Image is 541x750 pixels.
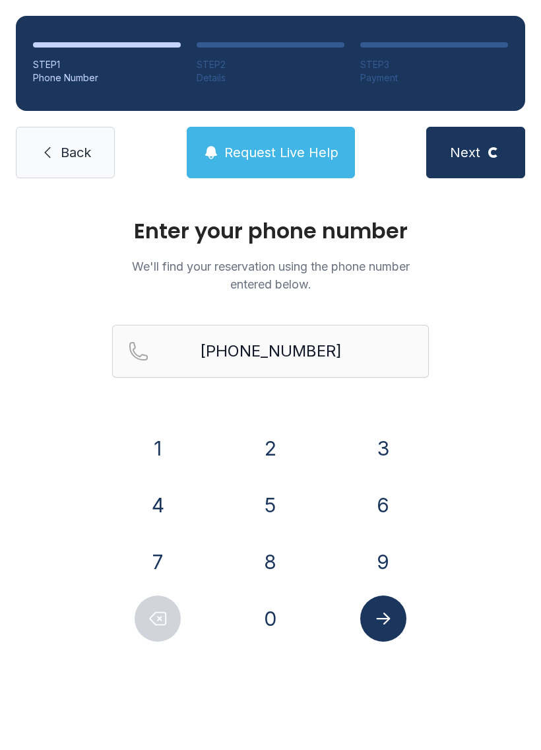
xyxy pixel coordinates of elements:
[360,425,406,471] button: 3
[112,257,429,293] p: We'll find your reservation using the phone number entered below.
[112,221,429,242] h1: Enter your phone number
[33,58,181,71] div: STEP 1
[112,325,429,378] input: Reservation phone number
[135,425,181,471] button: 1
[247,482,294,528] button: 5
[224,143,338,162] span: Request Live Help
[247,425,294,471] button: 2
[360,539,406,585] button: 9
[360,58,508,71] div: STEP 3
[360,596,406,642] button: Submit lookup form
[247,539,294,585] button: 8
[197,71,344,85] div: Details
[360,482,406,528] button: 6
[360,71,508,85] div: Payment
[247,596,294,642] button: 0
[450,143,480,162] span: Next
[135,482,181,528] button: 4
[135,539,181,585] button: 7
[135,596,181,642] button: Delete number
[197,58,344,71] div: STEP 2
[33,71,181,85] div: Phone Number
[61,143,91,162] span: Back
